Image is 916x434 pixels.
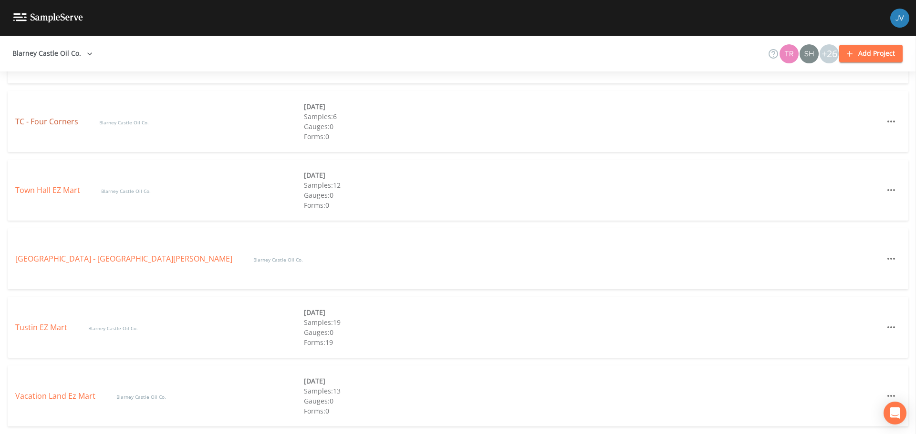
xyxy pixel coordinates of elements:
img: logo [13,13,83,22]
span: Blarney Castle Oil Co. [99,119,149,126]
div: Travis Kirin [779,44,799,63]
button: Add Project [839,45,903,62]
div: Forms: 19 [304,337,593,347]
div: [DATE] [304,101,593,111]
div: Samples: 12 [304,180,593,190]
div: Forms: 0 [304,406,593,416]
img: 939099765a07141c2f55256aeaad4ea5 [780,44,799,63]
a: Town Hall EZ Mart [15,185,82,195]
a: Vacation Land Ez Mart [15,391,97,401]
img: 726fd29fcef06c5d4d94ec3380ebb1a1 [800,44,819,63]
span: Blarney Castle Oil Co. [101,188,151,194]
div: [DATE] [304,376,593,386]
div: Samples: 19 [304,317,593,327]
div: +26 [820,44,839,63]
div: Samples: 13 [304,386,593,396]
div: Gauges: 0 [304,396,593,406]
div: Gauges: 0 [304,327,593,337]
span: Blarney Castle Oil Co. [253,256,303,263]
div: shaynee@enviro-britesolutions.com [799,44,819,63]
span: Blarney Castle Oil Co. [116,394,166,400]
div: [DATE] [304,307,593,317]
div: [DATE] [304,170,593,180]
a: Tustin EZ Mart [15,322,69,333]
img: d880935ebd2e17e4df7e3e183e9934ef [890,9,909,28]
div: Forms: 0 [304,131,593,141]
div: Forms: 0 [304,200,593,210]
div: Open Intercom Messenger [884,402,906,424]
div: Gauges: 0 [304,121,593,131]
div: Samples: 6 [304,111,593,121]
a: [GEOGRAPHIC_DATA] - [GEOGRAPHIC_DATA][PERSON_NAME] [15,253,234,264]
button: Blarney Castle Oil Co. [9,45,96,62]
div: Gauges: 0 [304,190,593,200]
span: Blarney Castle Oil Co. [88,325,138,332]
a: TC - Four Corners [15,116,80,127]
